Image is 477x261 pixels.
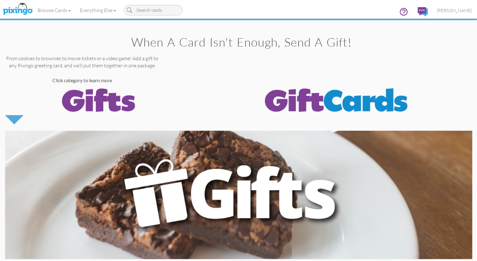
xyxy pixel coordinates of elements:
img: gift-cards-toggle2.png [243,84,430,115]
img: gifts-toggle.png [5,84,191,115]
strong: Click category to learn more [53,77,112,83]
p: From cookies to brownies to movie tickets or a video game! Add a gift to any Pixingo greeting car... [5,55,160,69]
span: [PERSON_NAME] [437,8,472,13]
img: pixingo logo [1,2,34,17]
img: gifts-banner.png [5,131,472,259]
input: Search cards [124,5,183,16]
img: comments.svg [418,7,428,16]
a: Everything Else [75,2,121,18]
h1: When a Card isn't enough, send a gift! [11,36,472,49]
a: Browse Cards [33,2,75,18]
a: [PERSON_NAME] [433,2,477,18]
